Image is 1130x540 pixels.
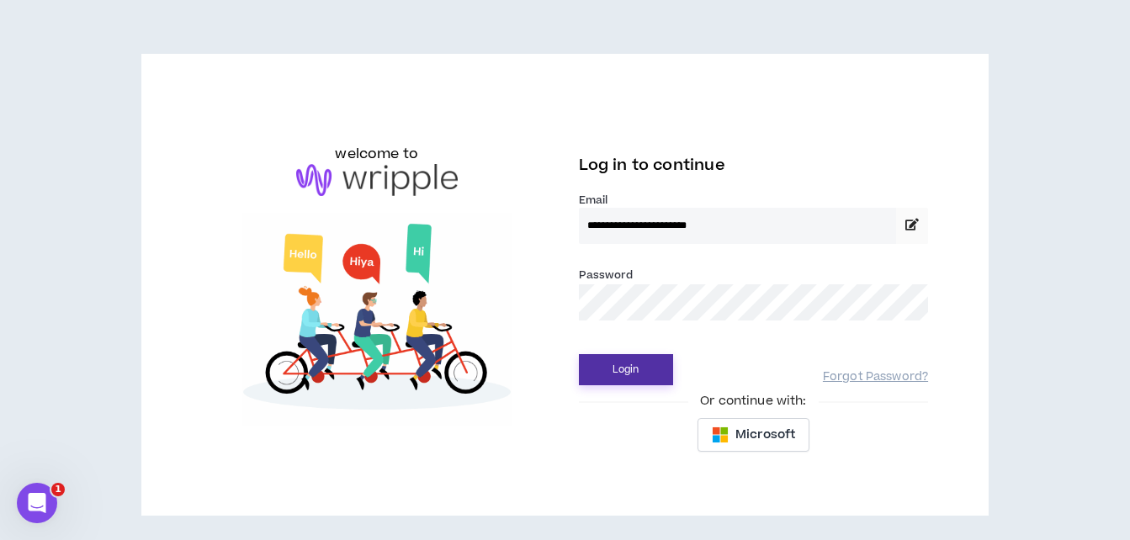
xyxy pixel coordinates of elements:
span: Or continue with: [688,392,818,410]
span: 1 [51,483,65,496]
label: Password [579,267,634,283]
img: Welcome to Wripple [202,213,552,426]
button: Microsoft [698,418,809,452]
button: Login [579,354,673,385]
iframe: Intercom live chat [17,483,57,523]
img: logo-brand.png [296,164,458,196]
label: Email [579,193,929,208]
h6: welcome to [335,144,418,164]
span: Microsoft [735,426,795,444]
a: Forgot Password? [823,369,928,385]
span: Log in to continue [579,155,725,176]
